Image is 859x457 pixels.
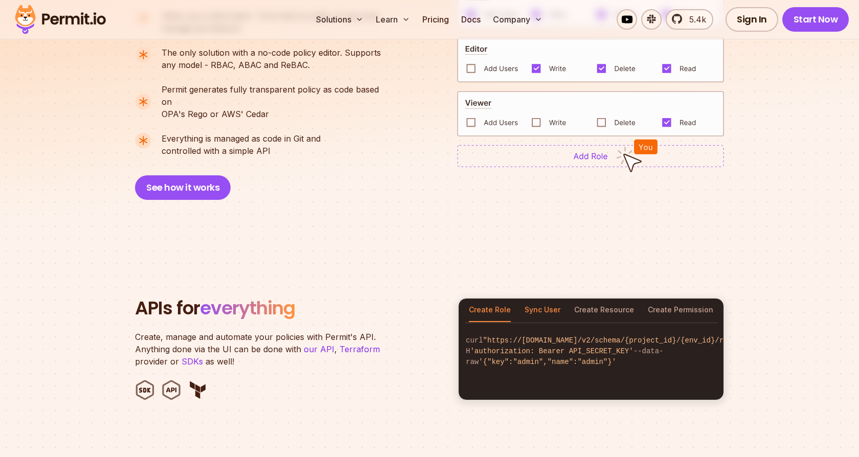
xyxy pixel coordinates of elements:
a: Start Now [782,7,849,32]
p: OPA's Rego or AWS' Cedar [162,83,390,120]
span: 5.4k [683,13,706,26]
button: Create Resource [574,299,634,322]
p: Create, manage and automate your policies with Permit's API. Anything done via the UI can be done... [135,331,391,368]
span: '{"key":"admin","name":"admin"}' [479,358,616,366]
span: Permit generates fully transparent policy as code based on [162,83,390,108]
span: The only solution with a no-code policy editor. Supports [162,47,381,59]
button: Create Permission [648,299,713,322]
img: Permit logo [10,2,110,37]
a: 5.4k [666,9,713,30]
span: Everything is managed as code in Git and [162,132,321,145]
a: Pricing [418,9,453,30]
a: SDKs [182,356,203,367]
span: everything [200,295,295,321]
button: Create Role [469,299,511,322]
a: Docs [457,9,485,30]
button: See how it works [135,175,231,200]
code: curl -H --data-raw [459,327,724,376]
p: any model - RBAC, ABAC and ReBAC. [162,47,381,71]
a: Terraform [340,344,380,354]
span: 'authorization: Bearer API_SECRET_KEY' [470,347,633,355]
button: Learn [372,9,414,30]
h2: APIs for [135,298,446,318]
a: our API [304,344,334,354]
span: "https://[DOMAIN_NAME]/v2/schema/{project_id}/{env_id}/roles" [483,336,745,345]
button: Solutions [312,9,368,30]
button: Company [489,9,547,30]
p: controlled with a simple API [162,132,321,157]
button: Sync User [525,299,560,322]
a: Sign In [726,7,778,32]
